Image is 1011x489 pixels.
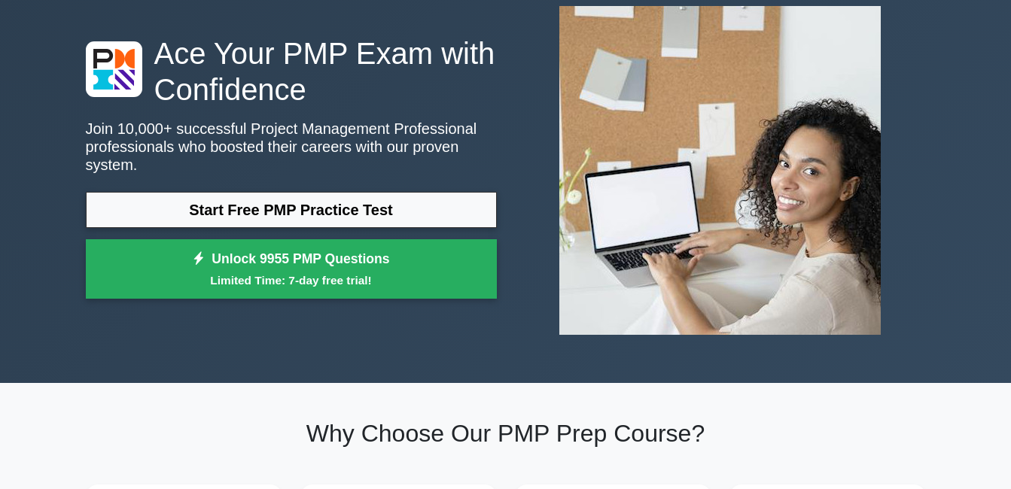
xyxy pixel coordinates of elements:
[86,120,497,174] p: Join 10,000+ successful Project Management Professional professionals who boosted their careers w...
[86,192,497,228] a: Start Free PMP Practice Test
[86,35,497,108] h1: Ace Your PMP Exam with Confidence
[105,272,478,289] small: Limited Time: 7-day free trial!
[86,419,926,448] h2: Why Choose Our PMP Prep Course?
[86,239,497,299] a: Unlock 9955 PMP QuestionsLimited Time: 7-day free trial!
